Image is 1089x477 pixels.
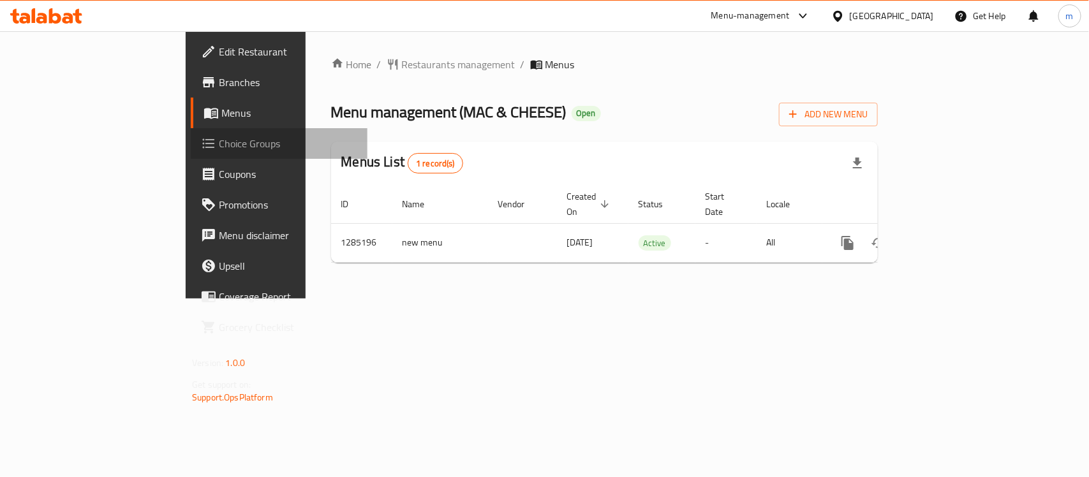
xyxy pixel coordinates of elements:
[706,189,741,219] span: Start Date
[402,57,515,72] span: Restaurants management
[567,234,593,251] span: [DATE]
[408,158,463,170] span: 1 record(s)
[639,235,671,251] div: Active
[572,108,601,119] span: Open
[191,281,367,312] a: Coverage Report
[341,196,366,212] span: ID
[219,258,357,274] span: Upsell
[392,223,488,262] td: new menu
[387,57,515,72] a: Restaurants management
[331,98,567,126] span: Menu management ( MAC & CHEESE )
[221,105,357,121] span: Menus
[377,57,382,72] li: /
[331,57,878,72] nav: breadcrumb
[695,223,757,262] td: -
[822,185,965,224] th: Actions
[331,185,965,263] table: enhanced table
[498,196,542,212] span: Vendor
[192,389,273,406] a: Support.OpsPlatform
[191,159,367,189] a: Coupons
[639,236,671,251] span: Active
[842,148,873,179] div: Export file
[191,312,367,342] a: Grocery Checklist
[191,220,367,251] a: Menu disclaimer
[833,228,863,258] button: more
[219,197,357,212] span: Promotions
[219,228,357,243] span: Menu disclaimer
[779,103,878,126] button: Add New Menu
[789,106,868,122] span: Add New Menu
[219,289,357,304] span: Coverage Report
[219,44,357,59] span: Edit Restaurant
[225,355,245,371] span: 1.0.0
[850,9,934,23] div: [GEOGRAPHIC_DATA]
[219,75,357,90] span: Branches
[191,128,367,159] a: Choice Groups
[545,57,575,72] span: Menus
[192,355,223,371] span: Version:
[219,136,357,151] span: Choice Groups
[408,153,463,173] div: Total records count
[1066,9,1074,23] span: m
[572,106,601,121] div: Open
[521,57,525,72] li: /
[191,67,367,98] a: Branches
[711,8,790,24] div: Menu-management
[757,223,822,262] td: All
[403,196,441,212] span: Name
[863,228,894,258] button: Change Status
[191,98,367,128] a: Menus
[191,189,367,220] a: Promotions
[191,251,367,281] a: Upsell
[219,319,357,335] span: Grocery Checklist
[639,196,680,212] span: Status
[191,36,367,67] a: Edit Restaurant
[192,376,251,393] span: Get support on:
[767,196,807,212] span: Locale
[219,166,357,182] span: Coupons
[341,152,463,173] h2: Menus List
[567,189,613,219] span: Created On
